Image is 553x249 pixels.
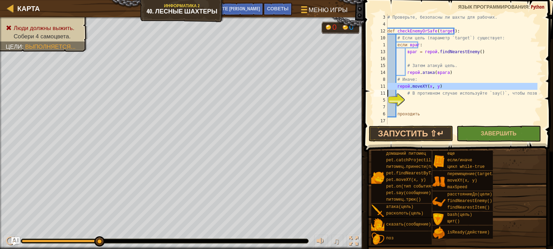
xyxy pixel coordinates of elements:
[447,205,489,210] font: findNearestItem()
[383,15,385,20] font: 3
[457,126,541,142] button: Завершить
[380,84,385,89] font: 11
[383,77,385,82] font: 8
[432,195,446,209] img: portrait.png
[6,24,81,32] li: Люди должны выжить.
[13,33,71,40] font: Собери 4 самоцвета.
[3,235,17,249] button: Ctrl + P: Play
[198,3,263,16] button: Спросите ИИ
[347,235,360,249] button: Переключить полноэкранный режим
[447,172,502,176] font: перемещение(targetPos)
[380,91,385,96] font: 11
[386,191,431,195] font: pet.say(сообщение)
[432,212,446,226] img: portrait.png
[447,199,492,203] font: findNearestEnemy()
[386,197,421,202] font: питомец.трюк()
[386,151,426,156] font: домашний питомец
[386,164,448,169] font: питомец.принести(предмет)
[447,185,467,190] font: maxSpeed
[531,3,544,10] font: Python
[309,6,348,14] font: Меню игры
[267,5,288,12] font: Советы
[447,151,455,156] font: еще
[332,23,336,31] font: 0
[371,204,384,218] img: portrait.png
[296,3,352,19] button: Меню игры
[432,155,446,168] img: portrait.png
[6,32,81,40] li: Собери 4 самоцвета.
[383,98,385,103] font: 5
[349,23,353,31] font: 0
[380,70,385,75] font: 14
[380,36,385,40] font: 10
[201,5,260,12] font: Спросите [PERSON_NAME]
[371,171,384,184] img: portrait.png
[383,105,385,109] font: 7
[380,118,385,123] font: 17
[386,171,451,176] font: pet.findNearestByType(тип)
[333,236,340,246] font: ♫
[386,204,413,209] font: атака(цель)
[386,178,426,182] font: pet.moveXY(x, y)
[386,184,463,189] font: pet.on(тип события, обработчик)
[11,237,20,246] button: Спросите ИИ
[17,4,40,13] font: Карта
[383,112,385,116] font: 6
[383,42,385,47] font: 1
[481,130,516,137] font: Завершить
[380,49,385,54] font: 13
[6,44,22,50] font: Цели
[386,222,431,227] font: сказать(сообщение)
[447,178,477,183] font: moveXY(x, y)
[447,219,460,224] font: щит()
[14,4,40,13] a: Карта
[25,44,76,50] font: Выполняется...
[321,21,359,34] div: У команды «люди» 0 золота. У команды «огры» 0 золота.
[447,230,489,235] font: isReady(действие)
[331,235,343,249] button: ♫
[447,212,472,217] font: bash(цель)
[432,175,446,188] img: portrait.png
[432,226,446,239] img: portrait.png
[386,236,394,241] font: поз
[447,164,485,169] font: цикл while-true
[447,158,472,163] font: если/иначе
[13,25,74,31] font: Люди должны выжить.
[371,218,384,231] img: portrait.png
[380,29,385,33] font: 12
[458,3,528,10] font: Язык программирования
[386,211,423,216] font: расколоть(цель)
[314,235,328,249] button: Регулировать громкость
[383,22,385,27] font: 4
[528,3,530,10] font: :
[380,63,385,68] font: 15
[369,126,453,142] button: Запустить ⇧↵
[447,192,492,197] font: расстояниеДо(цели)
[386,158,453,163] font: pet.catchProjectile(стрела)
[380,56,385,61] font: 16
[22,44,24,50] font: :
[383,125,385,130] font: 2
[371,232,384,245] img: portrait.png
